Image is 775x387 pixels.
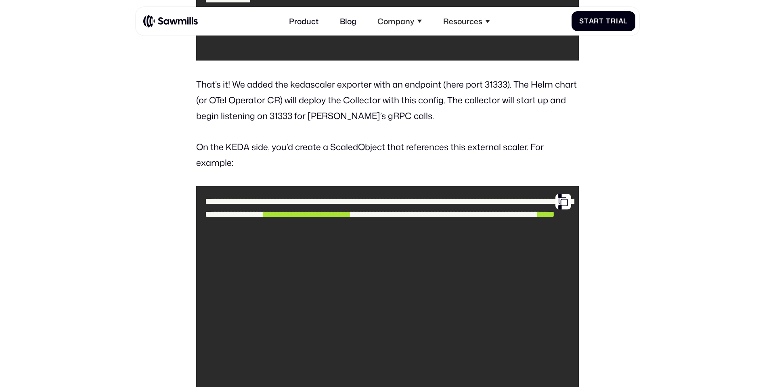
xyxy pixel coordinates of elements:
[372,10,427,31] div: Company
[438,10,496,31] div: Resources
[584,17,589,25] span: t
[196,61,579,123] p: That’s it! We added the kedascaler exporter with an endpoint (here port 31333). The Helm chart (o...
[579,17,584,25] span: S
[572,11,636,31] a: StartTrial
[334,10,362,31] a: Blog
[443,17,482,26] div: Resources
[377,17,414,26] div: Company
[623,17,628,25] span: l
[283,10,325,31] a: Product
[594,17,599,25] span: r
[616,17,618,25] span: i
[606,17,611,25] span: T
[589,17,594,25] span: a
[611,17,616,25] span: r
[618,17,624,25] span: a
[599,17,604,25] span: t
[196,139,579,171] p: On the KEDA side, you’d create a ScaledObject that references this external scaler. For example:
